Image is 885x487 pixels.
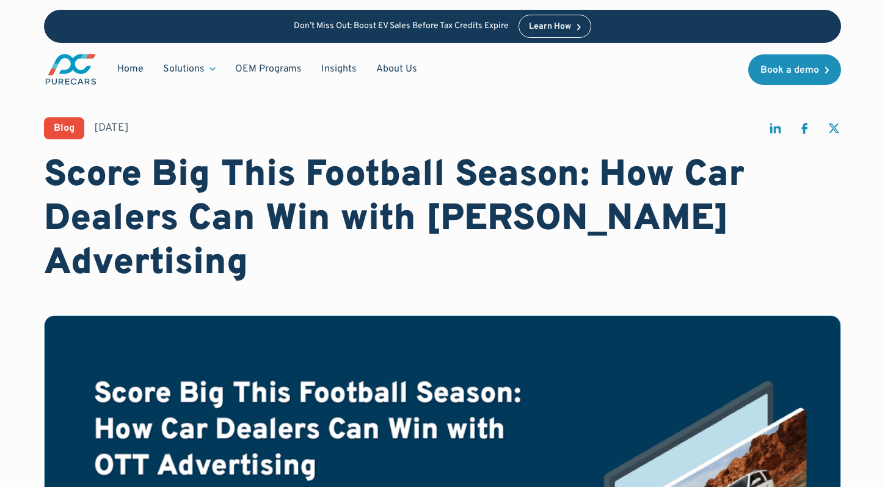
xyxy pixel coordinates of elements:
p: Don’t Miss Out: Boost EV Sales Before Tax Credits Expire [294,21,509,32]
a: share on linkedin [768,121,782,141]
div: Book a demo [760,65,819,75]
div: Learn How [529,23,571,31]
a: share on twitter [826,121,841,141]
img: purecars logo [44,53,98,86]
a: Insights [311,57,366,81]
div: Blog [54,123,75,133]
div: [DATE] [94,120,129,136]
a: OEM Programs [225,57,311,81]
h1: Score Big This Football Season: How Car Dealers Can Win with [PERSON_NAME] Advertising [44,154,840,286]
a: Home [107,57,153,81]
a: Learn How [519,15,591,38]
a: main [44,53,98,86]
a: share on facebook [797,121,812,141]
a: Book a demo [748,54,841,85]
div: Solutions [153,57,225,81]
div: Solutions [163,62,205,76]
a: About Us [366,57,427,81]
